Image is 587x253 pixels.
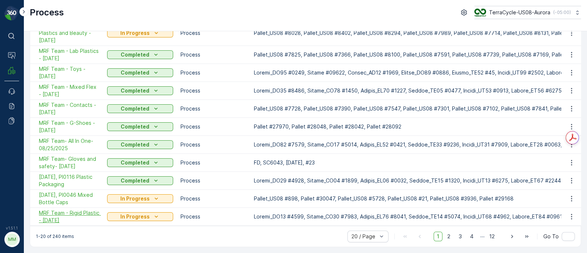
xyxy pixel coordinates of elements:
a: MRF Team - Lab Plastics - 09/15/2025 [39,47,100,62]
a: MRF Team - Toys - 09/08/2025 [39,65,100,80]
span: MRF Team - Rigid Plastic - [DATE] [39,209,100,224]
span: Go To [543,233,559,240]
a: MRF Team - G-Shoes - 08/25/2025 [39,119,100,134]
p: Process [181,213,247,220]
button: Completed [107,86,173,95]
button: In Progress [107,194,173,203]
img: image_ci7OI47.png [474,8,486,17]
p: Process [181,141,247,148]
span: MRF Team - G-Shoes - [DATE] [39,119,100,134]
button: In Progress [107,29,173,37]
span: 12 [486,232,498,241]
span: MRF Team - Lab Plastics - [DATE] [39,47,100,62]
a: MRF Team- All In One-08/25/2025 [39,137,100,152]
p: Completed [121,141,149,148]
p: Completed [121,177,149,184]
span: MRF Team- Gloves and safety- [DATE] [39,155,100,170]
a: MRF Team- Gloves and safety- 08/22/25 [39,155,100,170]
button: Completed [107,140,173,149]
p: Process [181,69,247,76]
p: Process [181,177,247,184]
p: Process [181,123,247,130]
p: ( -05:00 ) [553,10,571,15]
p: Process [181,105,247,112]
button: Completed [107,176,173,185]
span: 2 [444,232,454,241]
span: v 1.51.1 [4,226,19,230]
p: In Progress [120,195,150,202]
a: MRF Team - Contacts - 08/26/2025 [39,101,100,116]
a: MRF Team - Mixed Flex - 09/04/2025 [39,83,100,98]
button: Completed [107,68,173,77]
span: [DATE], PI0116 Plastic Packaging [39,173,100,188]
p: In Progress [120,213,150,220]
a: MRF Team - Rigid Plastics and Beauty - 09/16/25 [39,22,100,44]
p: Completed [121,51,149,58]
button: TerraCycle-US08-Aurora(-05:00) [474,6,581,19]
span: 1 [434,232,442,241]
button: Completed [107,50,173,59]
p: Completed [121,105,149,112]
a: MRF Team - Rigid Plastic - 8/13/25 [39,209,100,224]
p: Completed [121,69,149,76]
span: 4 [467,232,477,241]
span: [DATE], PI0046 Mixed Bottle Caps [39,191,100,206]
p: In Progress [120,29,150,37]
p: Process [181,159,247,166]
span: MRF Team - Toys - [DATE] [39,65,100,80]
button: Completed [107,158,173,167]
p: Process [181,87,247,94]
p: Completed [121,123,149,130]
span: 3 [455,232,465,241]
p: 1-20 of 240 items [36,234,74,239]
p: Process [181,51,247,58]
img: logo [4,6,19,21]
p: Completed [121,159,149,166]
a: 08/20/25, PI0116 Plastic Packaging [39,173,100,188]
span: MRF Team - Rigid Plastics and Beauty - [DATE] [39,22,100,44]
button: MM [4,232,19,247]
p: Process [181,29,247,37]
p: TerraCycle-US08-Aurora [489,9,550,16]
div: MM [6,234,18,245]
span: MRF Team - Contacts - [DATE] [39,101,100,116]
a: 08/19/25, PI0046 Mixed Bottle Caps [39,191,100,206]
p: Completed [121,87,149,94]
p: Process [181,195,247,202]
p: ... [480,232,485,241]
button: Completed [107,104,173,113]
p: Process [30,7,64,18]
span: MRF Team - Mixed Flex - [DATE] [39,83,100,98]
button: In Progress [107,212,173,221]
button: Completed [107,122,173,131]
